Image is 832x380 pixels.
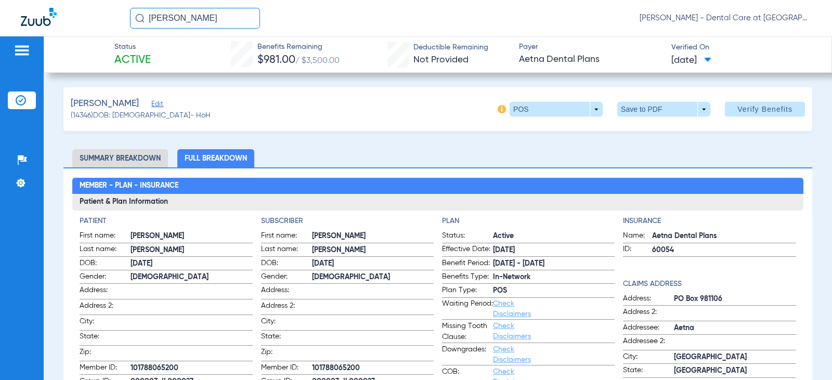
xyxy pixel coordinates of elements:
span: Gender: [261,271,312,284]
span: Not Provided [413,55,469,64]
span: Benefits Remaining [257,42,340,53]
span: Aetna Dental Plans [519,53,662,66]
span: Downgrades: [442,344,493,365]
span: Last name: [80,244,131,256]
span: Address 2: [261,300,312,315]
button: Save to PDF [617,102,710,116]
span: In-Network [493,272,615,283]
span: Deductible Remaining [413,42,488,53]
span: [DATE] [131,258,252,269]
span: [DATE] [671,54,711,67]
span: 101788065200 [312,363,434,374]
span: [DATE] - [DATE] [493,258,615,269]
span: Payer [519,42,662,53]
li: Summary Breakdown [72,149,168,167]
span: Benefits Type: [442,271,493,284]
span: POS [493,285,615,296]
span: Effective Date: [442,244,493,256]
img: Zuub Logo [21,8,57,26]
span: First name: [80,230,131,243]
span: [DEMOGRAPHIC_DATA] [312,272,434,283]
span: City: [623,351,674,364]
span: Status [114,42,151,53]
span: DOB: [80,258,131,270]
span: [GEOGRAPHIC_DATA] [674,365,796,376]
h4: Plan [442,216,615,227]
a: Check Disclaimers [493,300,531,318]
a: Check Disclaimers [493,346,531,363]
span: Zip: [261,347,312,361]
h4: Subscriber [261,216,434,227]
span: Address 2: [623,307,674,321]
span: Aetna Dental Plans [652,231,796,242]
span: State: [80,331,131,345]
span: State: [623,365,674,377]
a: Check Disclaimers [493,322,531,340]
span: Member ID: [261,362,312,375]
span: (14346) DOB: [DEMOGRAPHIC_DATA] - HoH [71,110,211,121]
span: [PERSON_NAME] [131,245,252,256]
span: Address: [261,285,312,299]
img: hamburger-icon [14,44,30,57]
span: State: [261,331,312,345]
span: Addressee: [623,322,674,335]
span: $981.00 [257,55,295,65]
span: Addressee 2: [623,336,674,350]
span: City: [80,316,131,330]
span: First name: [261,230,312,243]
span: [PERSON_NAME] [71,97,139,110]
button: POS [510,102,603,116]
span: Gender: [80,271,131,284]
li: Full Breakdown [177,149,254,167]
input: Search for patients [130,8,260,29]
span: [PERSON_NAME] - Dental Care at [GEOGRAPHIC_DATA] [640,13,811,23]
span: Missing Tooth Clause: [442,321,493,343]
span: Active [493,231,615,242]
span: [DEMOGRAPHIC_DATA] [131,272,252,283]
span: [PERSON_NAME] [312,245,434,256]
span: Zip: [80,347,131,361]
h4: Claims Address [623,279,796,290]
span: Waiting Period: [442,298,493,319]
span: Member ID: [80,362,131,375]
span: Address: [80,285,131,299]
img: Search Icon [135,14,145,23]
h3: Patient & Plan Information [72,194,803,211]
span: Aetna [674,323,796,334]
span: Edit [151,100,161,110]
span: Last name: [261,244,312,256]
span: 101788065200 [131,363,252,374]
span: Name: [623,230,652,243]
span: Address: [623,293,674,306]
span: DOB: [261,258,312,270]
span: [DATE] [312,258,434,269]
span: [DATE] [493,245,615,256]
span: Status: [442,230,493,243]
button: Verify Benefits [725,102,805,116]
span: PO Box 981106 [674,294,796,305]
h4: Patient [80,216,252,227]
h2: Member - Plan - Insurance [72,178,803,194]
span: [PERSON_NAME] [131,231,252,242]
img: info-icon [498,105,506,113]
span: 60054 [652,245,796,256]
span: [GEOGRAPHIC_DATA] [674,352,796,363]
span: Benefit Period: [442,258,493,270]
h4: Insurance [623,216,796,227]
span: Verified On [671,42,815,53]
span: / $3,500.00 [295,57,340,65]
span: [PERSON_NAME] [312,231,434,242]
span: Address 2: [80,300,131,315]
span: Active [114,53,151,68]
span: ID: [623,244,652,256]
span: Verify Benefits [737,105,792,113]
span: City: [261,316,312,330]
span: Plan Type: [442,285,493,297]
